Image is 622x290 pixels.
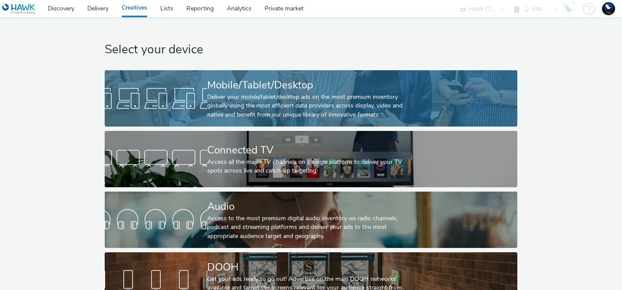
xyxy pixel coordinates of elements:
[207,199,412,214] div: Audio
[562,2,575,16] img: Hawk Academy
[207,143,412,158] div: Connected TV
[2,3,36,14] img: undefined Logo
[105,42,517,58] h1: Select your device
[207,158,412,176] div: Access all the major TV channels on a single platform to deliver your TV spots across live and ca...
[105,192,517,248] a: AudioAccess to the most premium digital audio inventory on radio channels, podcast and streaming ...
[602,2,615,15] img: Support Hawk
[207,78,412,93] div: Mobile/Tablet/Desktop
[207,214,412,241] div: Access to the most premium digital audio inventory on radio channels, podcast and streaming platf...
[105,70,517,127] a: Mobile/Tablet/DesktopDeliver your mobile/tablet/desktop ads on the most premium inventory globall...
[207,93,412,119] div: Deliver your mobile/tablet/desktop ads on the most premium inventory globally using the most effi...
[562,2,579,16] a: Hawk Academy
[105,131,517,187] a: Connected TVAccess all the major TV channels on a single platform to deliver your TV spots across...
[207,260,412,275] div: DOOH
